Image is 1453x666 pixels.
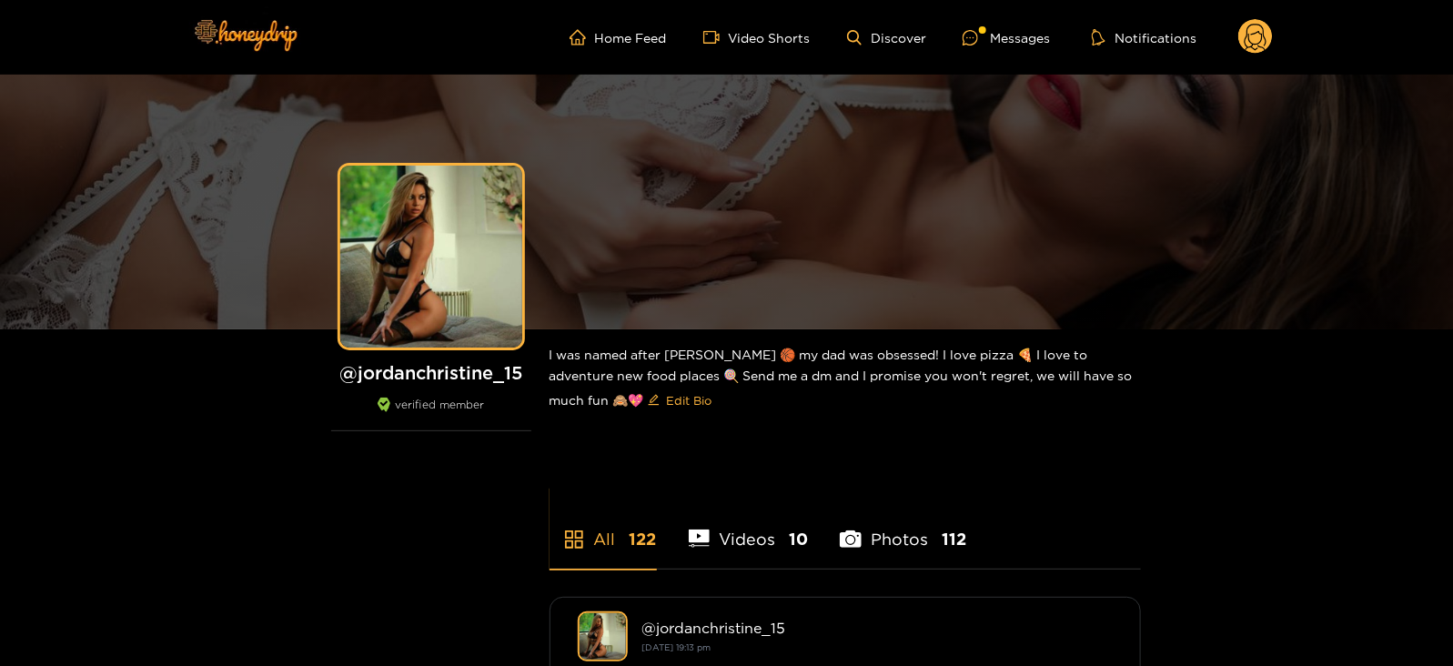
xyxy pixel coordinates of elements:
[942,528,966,550] span: 112
[667,391,712,409] span: Edit Bio
[703,29,811,45] a: Video Shorts
[963,27,1050,48] div: Messages
[847,30,926,45] a: Discover
[644,386,716,415] button: editEdit Bio
[550,487,657,569] li: All
[550,329,1141,429] div: I was named after [PERSON_NAME] 🏀 my dad was obsessed! I love pizza 🍕 I love to adventure new foo...
[630,528,657,550] span: 122
[331,361,531,384] h1: @ jordanchristine_15
[331,398,531,431] div: verified member
[570,29,595,45] span: home
[703,29,729,45] span: video-camera
[570,29,667,45] a: Home Feed
[578,611,628,661] img: jordanchristine_15
[1086,28,1202,46] button: Notifications
[648,394,660,408] span: edit
[840,487,966,569] li: Photos
[563,529,585,550] span: appstore
[642,620,1113,636] div: @ jordanchristine_15
[642,642,711,652] small: [DATE] 19:13 pm
[789,528,808,550] span: 10
[689,487,809,569] li: Videos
